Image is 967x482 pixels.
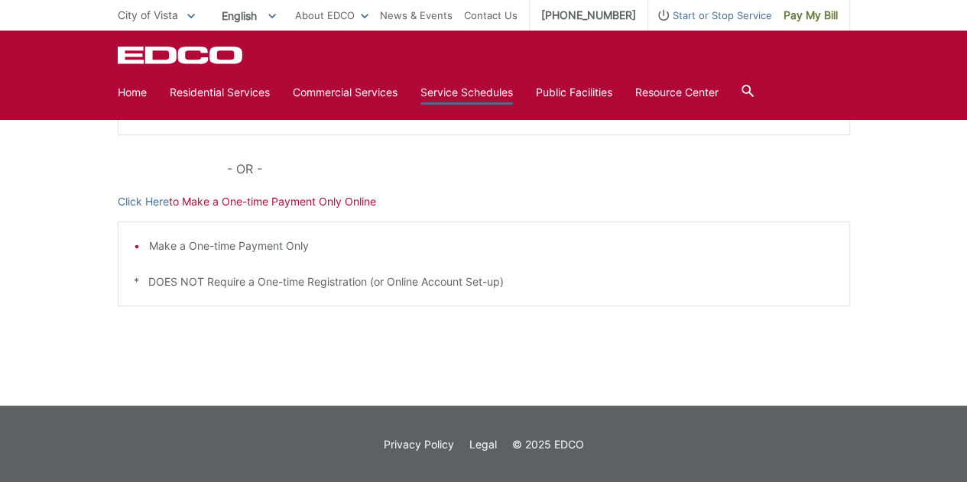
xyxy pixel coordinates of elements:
a: Legal [469,436,497,453]
a: Privacy Policy [384,436,454,453]
p: - OR - [227,158,849,180]
p: to Make a One-time Payment Only Online [118,193,850,210]
a: Home [118,84,147,101]
a: Contact Us [464,7,518,24]
span: English [210,3,287,28]
a: Public Facilities [536,84,612,101]
li: Make a One-time Payment Only [149,238,834,254]
a: EDCD logo. Return to the homepage. [118,46,245,64]
a: Service Schedules [420,84,513,101]
a: Click Here [118,193,169,210]
a: Residential Services [170,84,270,101]
a: News & Events [380,7,453,24]
a: Resource Center [635,84,719,101]
p: © 2025 EDCO [512,436,584,453]
span: City of Vista [118,8,178,21]
a: About EDCO [295,7,368,24]
span: Pay My Bill [784,7,838,24]
a: Commercial Services [293,84,398,101]
p: * DOES NOT Require a One-time Registration (or Online Account Set-up) [134,273,834,290]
